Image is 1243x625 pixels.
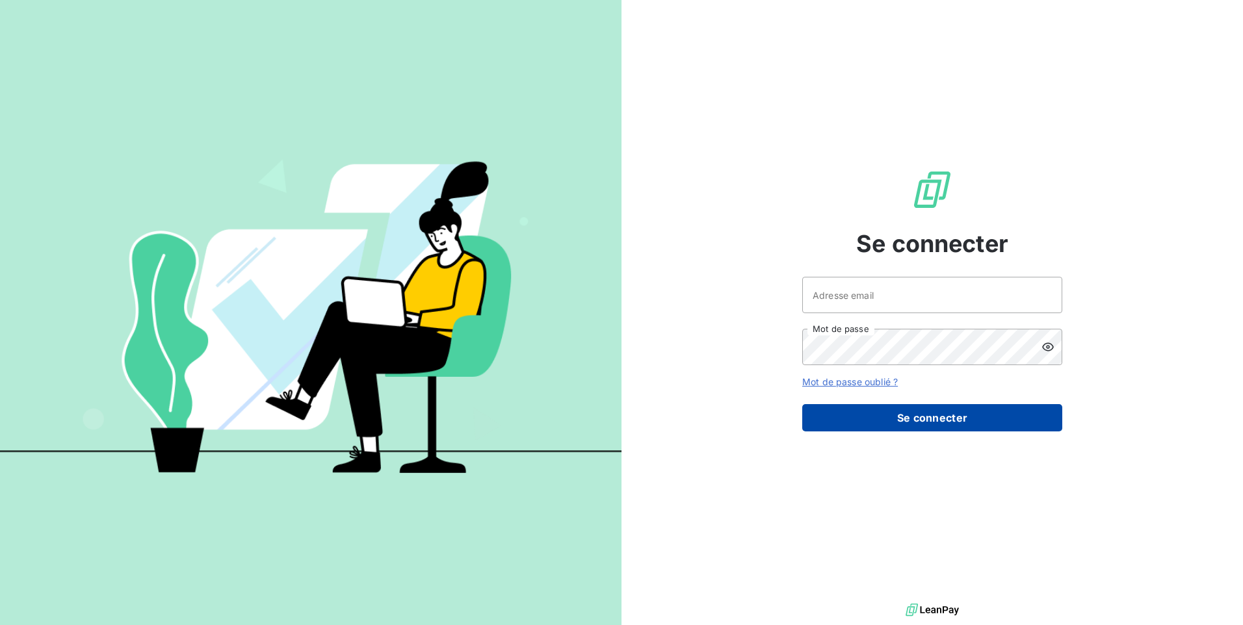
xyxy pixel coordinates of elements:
[856,226,1008,261] span: Se connecter
[802,277,1062,313] input: placeholder
[802,404,1062,431] button: Se connecter
[911,169,953,210] img: Logo LeanPay
[906,600,959,620] img: logo
[802,376,898,387] a: Mot de passe oublié ?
